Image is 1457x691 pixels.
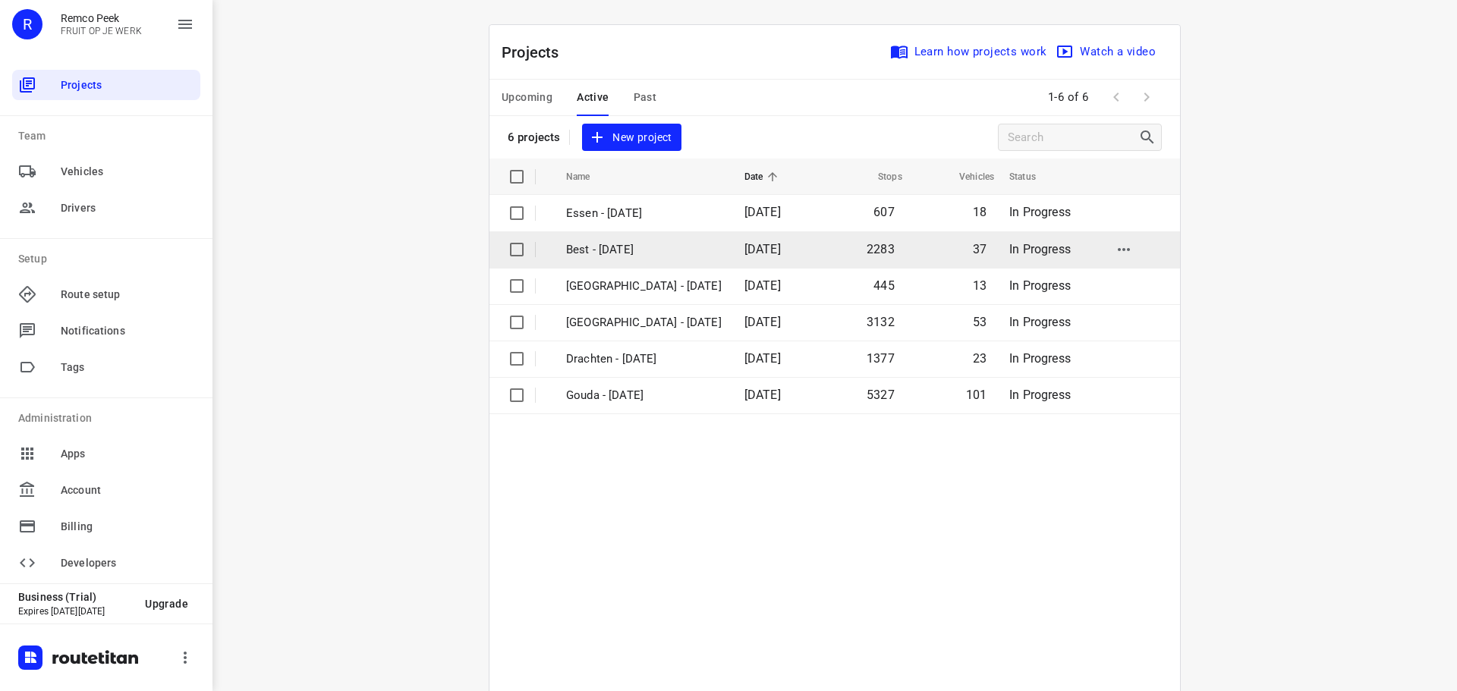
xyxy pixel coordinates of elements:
span: 37 [973,242,987,256]
span: Upgrade [145,598,188,610]
span: 23 [973,351,987,366]
div: R [12,9,42,39]
div: Developers [12,548,200,578]
span: Status [1009,168,1056,186]
span: Next Page [1131,82,1162,112]
span: 1377 [867,351,895,366]
span: 101 [966,388,987,402]
p: 6 projects [508,130,560,144]
p: Team [18,128,200,144]
span: In Progress [1009,388,1071,402]
span: 5327 [867,388,895,402]
p: Remco Peek [61,12,142,24]
span: In Progress [1009,242,1071,256]
span: [DATE] [744,278,781,293]
span: [DATE] [744,242,781,256]
span: Vehicles [61,164,194,180]
span: In Progress [1009,205,1071,219]
input: Search projects [1008,126,1138,149]
span: Notifications [61,323,194,339]
span: [DATE] [744,315,781,329]
div: Projects [12,70,200,100]
span: Tags [61,360,194,375]
p: Projects [502,41,571,64]
div: Route setup [12,279,200,309]
span: Route setup [61,287,194,303]
span: [DATE] [744,351,781,366]
p: FRUIT OP JE WERK [61,26,142,36]
span: In Progress [1009,351,1071,366]
span: Drivers [61,200,194,216]
p: Expires [DATE][DATE] [18,606,133,617]
p: Administration [18,410,200,426]
span: [DATE] [744,388,781,402]
span: Billing [61,519,194,535]
span: Vehicles [939,168,994,186]
span: In Progress [1009,278,1071,293]
span: New project [591,128,672,147]
span: Account [61,482,194,498]
p: Business (Trial) [18,591,133,603]
span: 607 [873,205,895,219]
p: [GEOGRAPHIC_DATA] - [DATE] [566,278,722,295]
span: Name [566,168,610,186]
p: Gouda - Monday [566,387,722,404]
div: Vehicles [12,156,200,187]
div: Billing [12,511,200,542]
span: 2283 [867,242,895,256]
span: 18 [973,205,987,219]
div: Notifications [12,316,200,346]
button: Upgrade [133,590,200,617]
p: Essen - Monday [566,205,722,222]
span: Upcoming [502,88,552,107]
div: Tags [12,352,200,382]
span: [DATE] [744,205,781,219]
p: Best - [DATE] [566,241,722,259]
div: Drivers [12,193,200,223]
span: 1-6 of 6 [1042,81,1095,114]
div: Search [1138,128,1161,146]
span: Developers [61,555,194,571]
span: Stops [858,168,902,186]
div: Apps [12,438,200,469]
span: 13 [973,278,987,293]
span: Date [744,168,783,186]
span: Previous Page [1101,82,1131,112]
span: 445 [873,278,895,293]
span: Active [577,88,609,107]
div: Account [12,475,200,505]
span: Projects [61,77,194,93]
button: New project [582,124,681,152]
p: [GEOGRAPHIC_DATA] - [DATE] [566,314,722,331]
p: Setup [18,251,200,267]
span: Apps [61,446,194,462]
p: Drachten - Monday [566,350,722,368]
span: In Progress [1009,315,1071,329]
span: Past [634,88,657,107]
span: 3132 [867,315,895,329]
span: 53 [973,315,987,329]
